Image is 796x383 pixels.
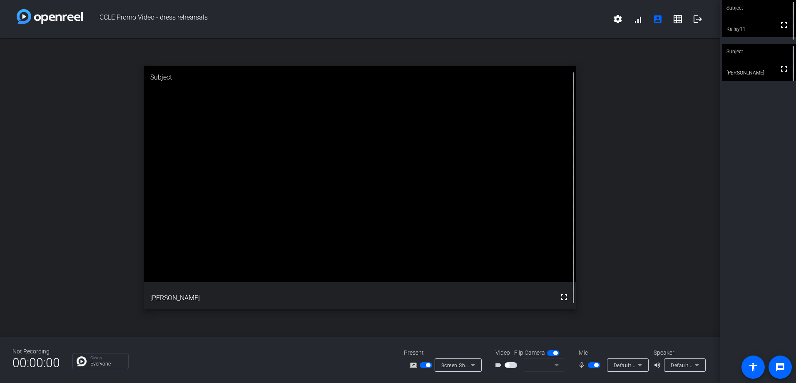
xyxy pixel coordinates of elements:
span: Default - Speakers (2- Realtek(R) Audio) [671,362,766,368]
div: Subject [722,44,796,60]
div: Speaker [654,348,704,357]
span: Default - Microphone Array (Intel® Smart Sound Technology (Intel® SST)) [614,362,792,368]
mat-icon: fullscreen [779,64,789,74]
mat-icon: videocam_outline [495,360,505,370]
img: white-gradient.svg [17,9,83,24]
p: Group [90,356,124,360]
p: Everyone [90,361,124,366]
span: Flip Camera [514,348,545,357]
span: Video [495,348,510,357]
span: 00:00:00 [12,353,60,373]
mat-icon: screen_share_outline [410,360,420,370]
mat-icon: accessibility [748,362,758,372]
button: signal_cellular_alt [628,9,648,29]
span: CCLE Promo Video - dress rehearsals [83,9,608,29]
mat-icon: fullscreen [559,292,569,302]
span: Screen Sharing [441,362,478,368]
mat-icon: fullscreen [779,20,789,30]
mat-icon: mic_none [578,360,588,370]
mat-icon: volume_up [654,360,664,370]
mat-icon: grid_on [673,14,683,24]
div: Not Recording [12,347,60,356]
mat-icon: settings [613,14,623,24]
mat-icon: logout [693,14,703,24]
mat-icon: message [775,362,785,372]
img: Chat Icon [77,356,87,366]
div: Subject [144,66,576,89]
div: Mic [570,348,654,357]
div: Present [404,348,487,357]
mat-icon: account_box [653,14,663,24]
